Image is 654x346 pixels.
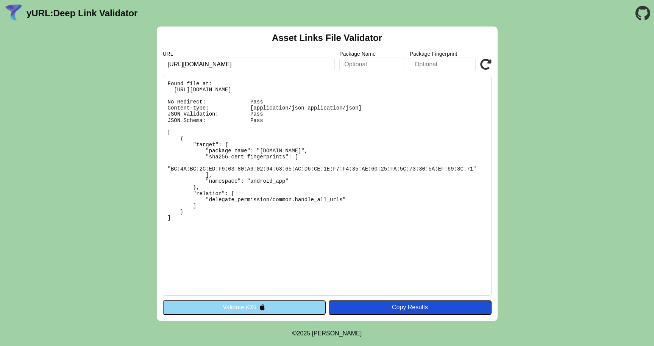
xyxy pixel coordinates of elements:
[329,300,492,315] button: Copy Results
[259,304,265,310] img: appleIcon.svg
[272,33,382,43] h2: Asset Links File Validator
[4,3,23,23] img: yURL Logo
[163,58,335,71] input: Required
[163,76,492,296] pre: Found file at: [URL][DOMAIN_NAME] No Redirect: Pass Content-type: [application/json application/j...
[163,300,326,315] button: Validate iOS
[332,304,488,311] div: Copy Results
[292,321,362,346] footer: ©
[339,51,405,57] label: Package Name
[339,58,405,71] input: Optional
[410,51,476,57] label: Package Fingerprint
[410,58,476,71] input: Optional
[27,8,137,19] a: yURL:Deep Link Validator
[312,330,362,337] a: Michael Ibragimchayev's Personal Site
[163,51,335,57] label: URL
[297,330,311,337] span: 2025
